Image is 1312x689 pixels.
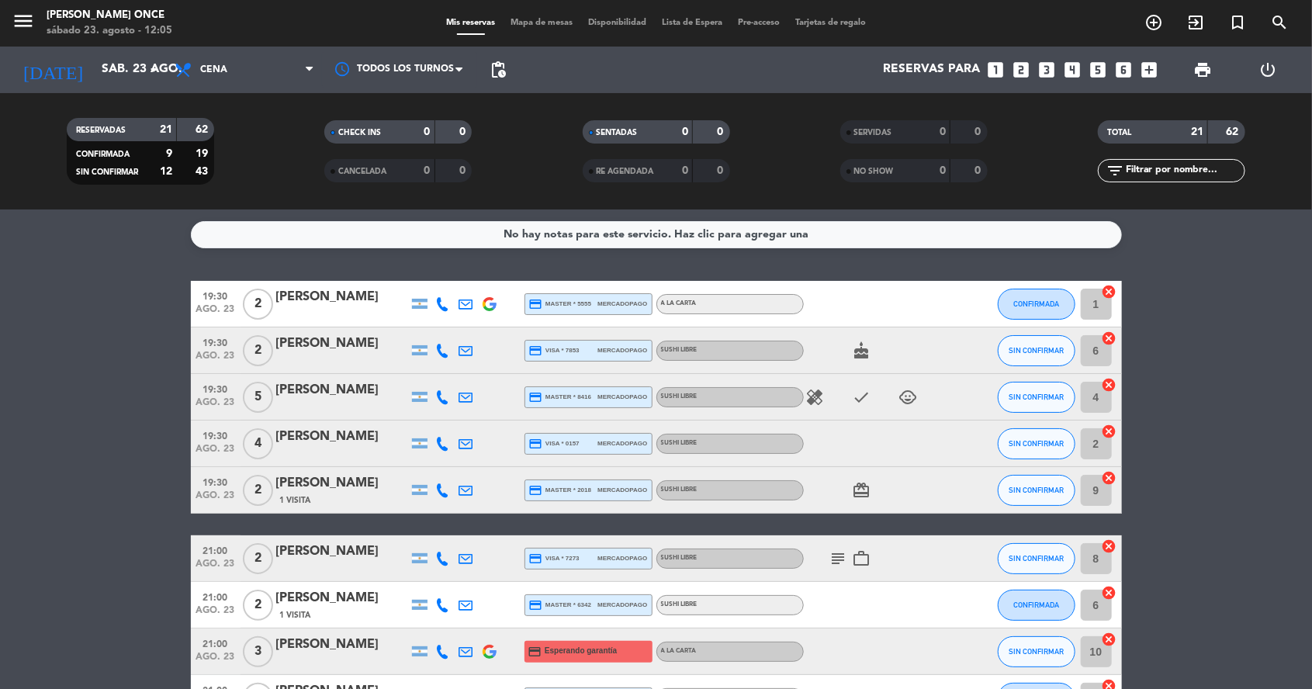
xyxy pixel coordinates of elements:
i: looks_3 [1037,60,1057,80]
i: credit_card [528,645,542,659]
span: mercadopago [597,345,647,355]
strong: 62 [1226,126,1241,137]
strong: 0 [717,126,726,137]
span: A LA CARTA [661,300,697,306]
span: 21:00 [196,541,235,559]
button: SIN CONFIRMAR [998,382,1075,413]
i: credit_card [529,598,543,612]
span: Lista de Espera [654,19,730,27]
i: search [1270,13,1289,32]
span: Sushi libre [661,555,698,561]
span: 2 [243,590,273,621]
span: CHECK INS [338,129,381,137]
div: No hay notas para este servicio. Haz clic para agregar una [504,226,808,244]
span: 2 [243,543,273,574]
i: arrow_drop_down [144,61,163,79]
strong: 0 [682,165,688,176]
div: [PERSON_NAME] [276,380,408,400]
span: Disponibilidad [580,19,654,27]
span: SIN CONFIRMAR [1009,486,1064,494]
span: SIN CONFIRMAR [1009,439,1064,448]
div: sábado 23. agosto - 12:05 [47,23,172,39]
span: Reservas para [883,63,980,77]
button: SIN CONFIRMAR [998,475,1075,506]
span: 3 [243,636,273,667]
span: RESERVADAS [76,126,126,134]
i: cancel [1102,424,1117,439]
span: visa * 7273 [529,552,580,566]
button: menu [12,9,35,38]
span: NO SHOW [854,168,894,175]
strong: 0 [424,126,431,137]
span: visa * 0157 [529,437,580,451]
strong: 0 [459,126,469,137]
span: ago. 23 [196,444,235,462]
span: 19:30 [196,473,235,490]
strong: 21 [1191,126,1203,137]
span: SIN CONFIRMAR [76,168,138,176]
strong: 0 [459,165,469,176]
span: ago. 23 [196,605,235,623]
span: ago. 23 [196,652,235,670]
strong: 0 [424,165,431,176]
button: CONFIRMADA [998,289,1075,320]
span: master * 8416 [529,390,592,404]
span: Mis reservas [438,19,503,27]
span: 19:30 [196,333,235,351]
span: ago. 23 [196,351,235,369]
strong: 0 [940,165,946,176]
strong: 19 [196,148,211,159]
span: 2 [243,335,273,366]
i: [DATE] [12,53,94,87]
i: healing [806,388,825,407]
div: [PERSON_NAME] [276,542,408,562]
i: work_outline [853,549,871,568]
i: turned_in_not [1228,13,1247,32]
div: [PERSON_NAME] [276,473,408,493]
span: CANCELADA [338,168,386,175]
span: 1 Visita [280,494,311,507]
div: [PERSON_NAME] [276,287,408,307]
span: mercadopago [597,392,647,402]
span: CONFIRMADA [1013,299,1059,308]
strong: 0 [717,165,726,176]
strong: 9 [166,148,172,159]
strong: 43 [196,166,211,177]
button: SIN CONFIRMAR [998,428,1075,459]
button: SIN CONFIRMAR [998,335,1075,366]
span: SIN CONFIRMAR [1009,554,1064,563]
div: [PERSON_NAME] Once [47,8,172,23]
span: TOTAL [1107,129,1131,137]
i: cancel [1102,377,1117,393]
img: google-logo.png [483,297,497,311]
i: exit_to_app [1186,13,1205,32]
span: master * 2018 [529,483,592,497]
strong: 21 [160,124,172,135]
span: SENTADAS [597,129,638,137]
span: ago. 23 [196,397,235,415]
span: SERVIDAS [854,129,892,137]
span: Sushi libre [661,440,698,446]
span: Tarjetas de regalo [788,19,874,27]
i: power_settings_new [1258,61,1277,79]
i: card_giftcard [853,481,871,500]
span: CONFIRMADA [76,151,130,158]
i: cancel [1102,538,1117,554]
img: google-logo.png [483,645,497,659]
strong: 12 [160,166,172,177]
span: Mapa de mesas [503,19,580,27]
span: A LA CARTA [661,648,697,654]
i: cancel [1102,632,1117,647]
i: add_circle_outline [1144,13,1163,32]
strong: 0 [940,126,946,137]
span: Cena [200,64,227,75]
i: looks_one [985,60,1006,80]
i: looks_4 [1062,60,1082,80]
i: menu [12,9,35,33]
i: credit_card [529,344,543,358]
div: [PERSON_NAME] [276,635,408,655]
span: ago. 23 [196,304,235,322]
span: SIN CONFIRMAR [1009,647,1064,656]
span: 5 [243,382,273,413]
span: 21:00 [196,587,235,605]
